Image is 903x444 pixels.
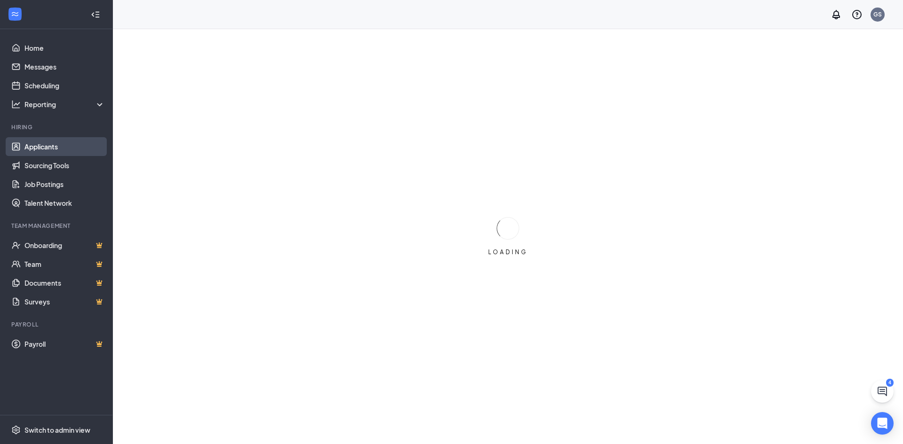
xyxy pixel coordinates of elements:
[11,222,103,230] div: Team Management
[11,425,21,435] svg: Settings
[877,386,888,397] svg: ChatActive
[24,292,105,311] a: SurveysCrown
[11,100,21,109] svg: Analysis
[24,57,105,76] a: Messages
[24,137,105,156] a: Applicants
[24,100,105,109] div: Reporting
[484,248,531,256] div: LOADING
[91,10,100,19] svg: Collapse
[873,10,882,18] div: GS
[24,156,105,175] a: Sourcing Tools
[24,39,105,57] a: Home
[24,76,105,95] a: Scheduling
[11,123,103,131] div: Hiring
[24,273,105,292] a: DocumentsCrown
[871,412,894,435] div: Open Intercom Messenger
[24,175,105,194] a: Job Postings
[24,236,105,255] a: OnboardingCrown
[24,335,105,353] a: PayrollCrown
[831,9,842,20] svg: Notifications
[10,9,20,19] svg: WorkstreamLogo
[24,194,105,212] a: Talent Network
[886,379,894,387] div: 4
[871,380,894,403] button: ChatActive
[24,255,105,273] a: TeamCrown
[851,9,863,20] svg: QuestionInfo
[11,320,103,328] div: Payroll
[24,425,90,435] div: Switch to admin view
